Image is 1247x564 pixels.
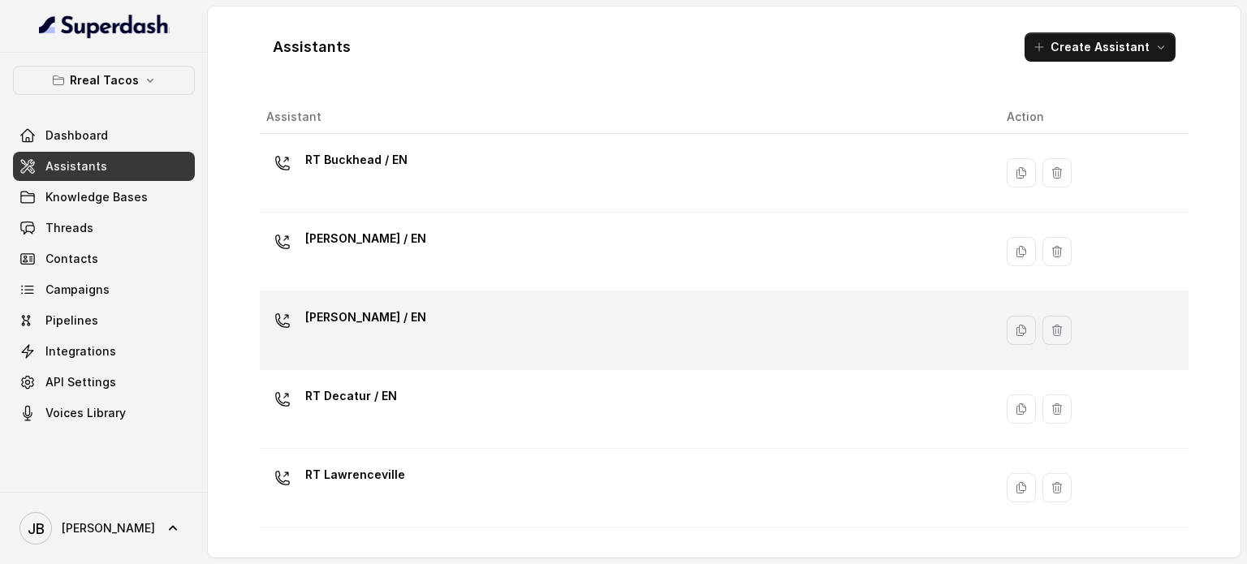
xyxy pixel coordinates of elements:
[13,152,195,181] a: Assistants
[13,66,195,95] button: Rreal Tacos
[45,127,108,144] span: Dashboard
[45,220,93,236] span: Threads
[305,304,426,330] p: [PERSON_NAME] / EN
[13,506,195,551] a: [PERSON_NAME]
[305,462,405,488] p: RT Lawrenceville
[305,147,408,173] p: RT Buckhead / EN
[45,282,110,298] span: Campaigns
[13,368,195,397] a: API Settings
[28,520,45,537] text: JB
[13,306,195,335] a: Pipelines
[13,183,195,212] a: Knowledge Bases
[45,251,98,267] span: Contacts
[260,101,994,134] th: Assistant
[13,398,195,428] a: Voices Library
[273,34,351,60] h1: Assistants
[13,213,195,243] a: Threads
[45,374,116,390] span: API Settings
[13,337,195,366] a: Integrations
[13,275,195,304] a: Campaigns
[13,121,195,150] a: Dashboard
[45,312,98,329] span: Pipelines
[45,343,116,359] span: Integrations
[305,383,397,409] p: RT Decatur / EN
[1025,32,1176,62] button: Create Assistant
[70,71,139,90] p: Rreal Tacos
[39,13,170,39] img: light.svg
[994,101,1189,134] th: Action
[62,520,155,536] span: [PERSON_NAME]
[45,405,126,421] span: Voices Library
[45,158,107,174] span: Assistants
[13,244,195,273] a: Contacts
[45,189,148,205] span: Knowledge Bases
[305,226,426,252] p: [PERSON_NAME] / EN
